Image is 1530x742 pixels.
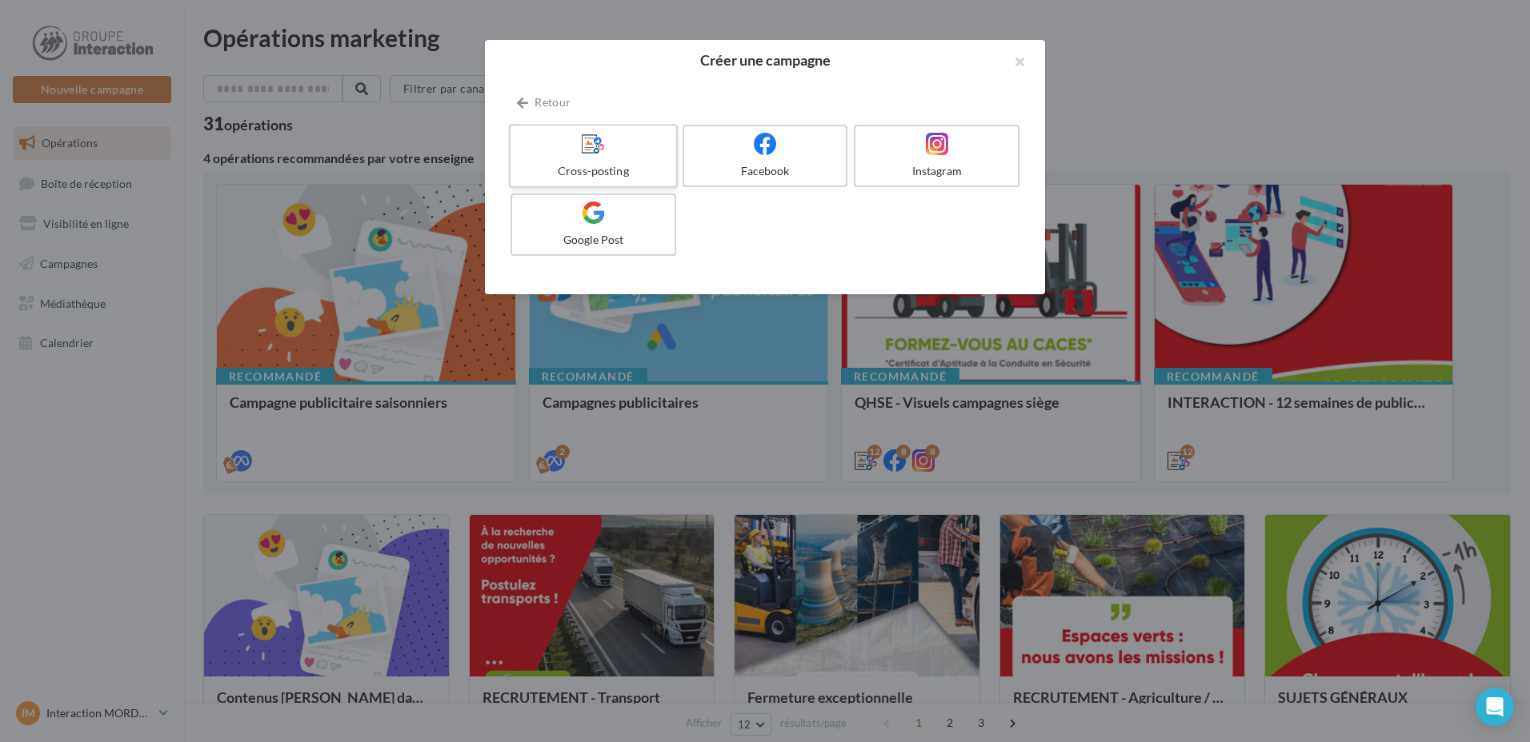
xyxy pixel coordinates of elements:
[519,232,668,248] div: Google Post
[1476,688,1514,726] div: Open Intercom Messenger
[511,93,577,112] button: Retour
[517,163,669,179] div: Cross-posting
[511,53,1019,67] h2: Créer une campagne
[691,163,840,179] div: Facebook
[862,163,1011,179] div: Instagram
